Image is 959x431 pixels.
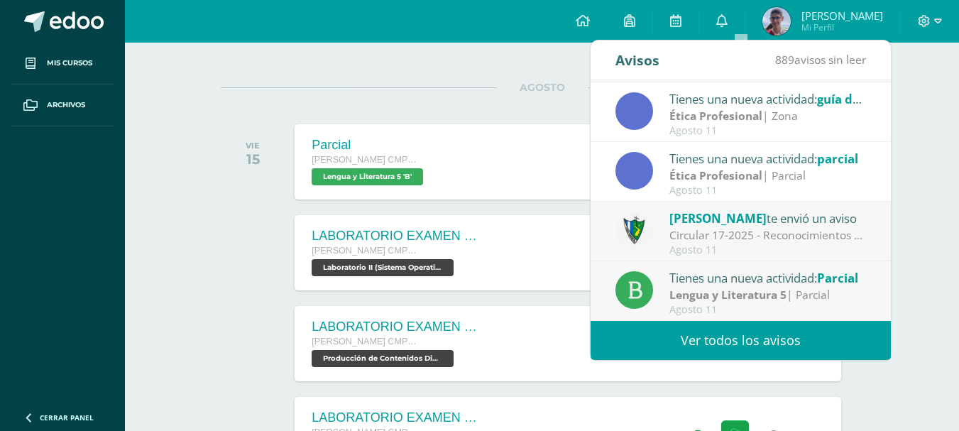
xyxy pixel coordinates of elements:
div: LABORATORIO EXAMEN DE UNIDAD [312,410,482,425]
a: Archivos [11,84,114,126]
div: Parcial [312,138,427,153]
div: Agosto 11 [669,185,867,197]
div: 15 [246,151,260,168]
strong: Ética Profesional [669,168,762,183]
span: parcial [817,151,858,167]
div: LABORATORIO EXAMEN DE UNIDAD [312,320,482,334]
span: guía de aprendizaje 4 [817,91,943,107]
img: 9f174a157161b4ddbe12118a61fed988.png [615,212,653,249]
span: Parcial [817,270,858,286]
div: Tienes una nueva actividad: [669,149,867,168]
div: Tienes una nueva actividad: [669,268,867,287]
div: LABORATORIO EXAMEN DE UNIDAD [312,229,482,244]
strong: Ética Profesional [669,108,762,124]
div: VIE [246,141,260,151]
div: Agosto 11 [669,125,867,137]
span: AGOSTO [497,81,588,94]
div: Avisos [615,40,659,80]
div: | Parcial [669,287,867,303]
span: 889 [775,52,794,67]
strong: Lengua y Literatura 5 [669,287,787,302]
span: avisos sin leer [775,52,866,67]
div: | Zona [669,108,867,124]
a: Ver todos los avisos [591,321,891,360]
div: te envió un aviso [669,209,867,227]
div: Agosto 11 [669,244,867,256]
div: | Parcial [669,168,867,184]
span: [PERSON_NAME] [801,9,883,23]
span: [PERSON_NAME] CMP Bachillerato en CCLL con Orientación en Computación [312,337,418,347]
span: Mi Perfil [801,21,883,33]
div: Tienes una nueva actividad: [669,89,867,108]
span: Producción de Contenidos Digitales 'B' [312,350,454,367]
div: Agosto 11 [669,304,867,316]
span: [PERSON_NAME] [669,210,767,227]
span: Archivos [47,99,85,111]
a: Mis cursos [11,43,114,84]
img: 108c31ba970ce73aae4c542f034b0b86.png [762,7,791,36]
span: Cerrar panel [40,413,94,422]
span: Laboratorio II (Sistema Operativo Macintoch) 'B' [312,259,454,276]
span: Mis cursos [47,58,92,69]
span: [PERSON_NAME] CMP Bachillerato en CCLL con Orientación en Computación [312,155,418,165]
span: [PERSON_NAME] CMP Bachillerato en CCLL con Orientación en Computación [312,246,418,256]
div: Circular 17-2025 - Reconocimientos a la LXXVI Promoción - Evaluaciones de Unidad: Estimados padre... [669,227,867,244]
span: Lengua y Literatura 5 'B' [312,168,423,185]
